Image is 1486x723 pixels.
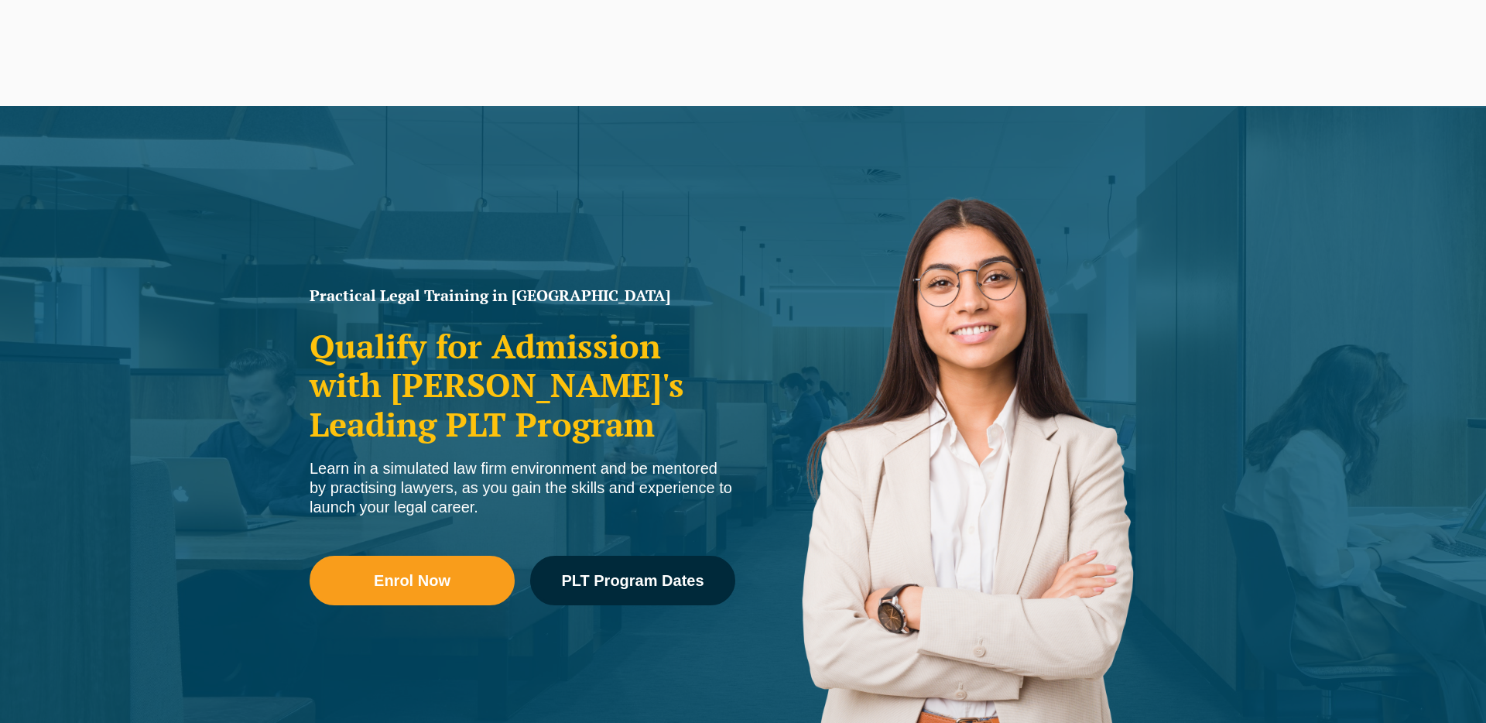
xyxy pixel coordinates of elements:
[310,288,735,303] h1: Practical Legal Training in [GEOGRAPHIC_DATA]
[310,327,735,444] h2: Qualify for Admission with [PERSON_NAME]'s Leading PLT Program
[310,459,735,517] div: Learn in a simulated law firm environment and be mentored by practising lawyers, as you gain the ...
[530,556,735,605] a: PLT Program Dates
[374,573,450,588] span: Enrol Now
[561,573,704,588] span: PLT Program Dates
[310,556,515,605] a: Enrol Now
